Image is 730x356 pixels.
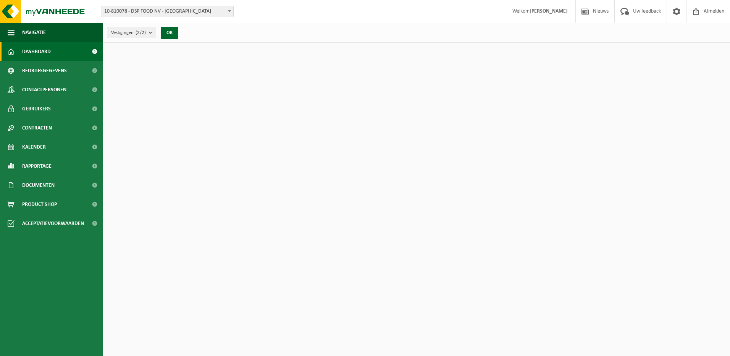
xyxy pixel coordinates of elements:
span: Dashboard [22,42,51,61]
span: 10-810078 - DSP FOOD NV - GENT [101,6,233,17]
span: 10-810078 - DSP FOOD NV - GENT [101,6,234,17]
span: Contactpersonen [22,80,66,99]
span: Gebruikers [22,99,51,118]
strong: [PERSON_NAME] [530,8,568,14]
span: Contracten [22,118,52,138]
span: Navigatie [22,23,46,42]
span: Kalender [22,138,46,157]
button: Vestigingen(2/2) [107,27,156,38]
span: Rapportage [22,157,52,176]
span: Vestigingen [111,27,146,39]
span: Product Shop [22,195,57,214]
span: Acceptatievoorwaarden [22,214,84,233]
count: (2/2) [136,30,146,35]
button: OK [161,27,178,39]
span: Documenten [22,176,55,195]
span: Bedrijfsgegevens [22,61,67,80]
